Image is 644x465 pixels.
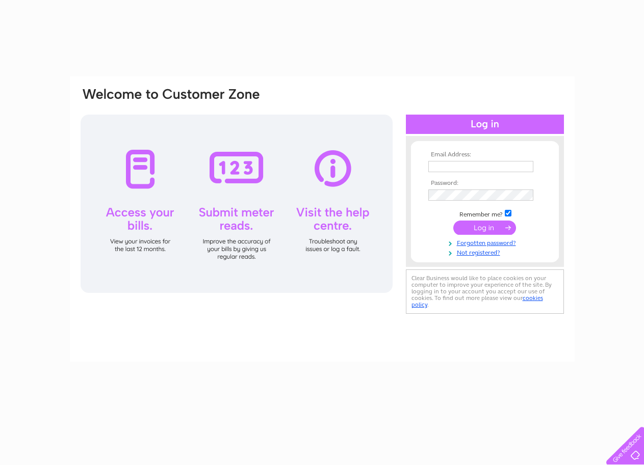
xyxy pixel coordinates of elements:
th: Email Address: [426,151,544,158]
td: Remember me? [426,208,544,218]
a: cookies policy [411,294,543,308]
a: Not registered? [428,247,544,257]
img: npw-badge-icon-locked.svg [522,191,530,199]
img: npw-badge-icon-locked.svg [522,162,530,171]
th: Password: [426,180,544,187]
a: Forgotten password? [428,237,544,247]
div: Clear Business would like to place cookies on your computer to improve your experience of the sit... [406,269,564,314]
input: Submit [453,221,516,235]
